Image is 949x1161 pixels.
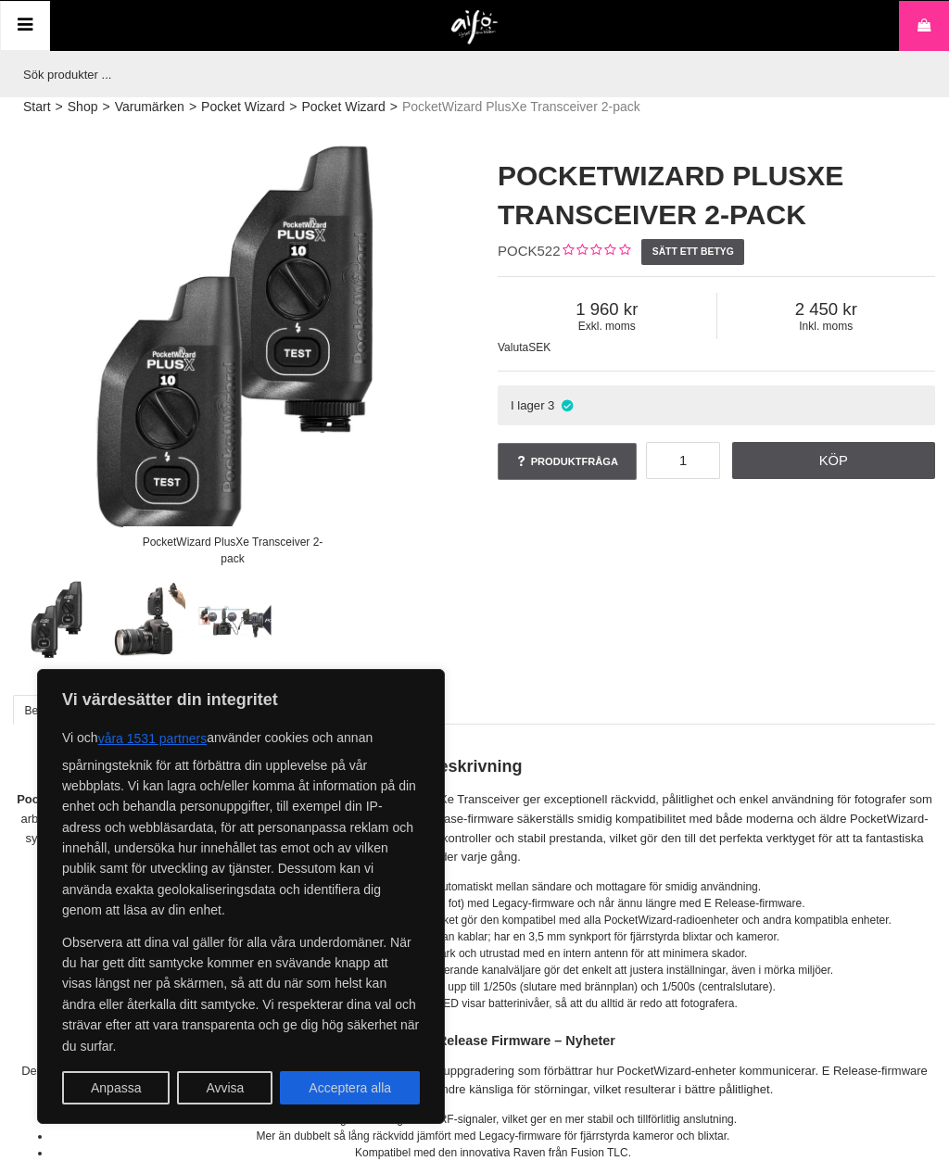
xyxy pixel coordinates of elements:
[402,97,640,117] span: PocketWizard PlusXe Transceiver 2-pack
[115,97,184,117] a: Varumärken
[62,1071,170,1104] button: Anpassa
[51,945,935,962] li: – Kompakt, slitstark och utrustad med en intern antenn för att minimera skador.
[14,755,935,778] h2: Beskrivning
[123,526,342,575] div: PocketWizard PlusXe Transceiver 2-pack
[498,443,637,480] a: Produktfråga
[177,1071,272,1104] button: Avvisa
[51,878,935,895] li: – Växlar automatiskt mellan sändare och mottagare för smidig användning.
[14,1062,935,1101] p: Detta är mer än en vanlig firmwareuppdatering – det är en omfattande protokolluppgradering som fö...
[23,97,51,117] a: Start
[56,97,63,117] span: >
[498,299,716,320] span: 1 960
[51,1144,935,1161] li: Kompatibel med den innovativa Raven från Fusion TLC.
[68,97,98,117] a: Shop
[302,97,386,117] a: Pocket Wizard
[559,398,575,412] i: I lager
[390,97,398,117] span: >
[37,669,445,1124] div: Vi värdesätter din integritet
[51,1111,935,1128] li: Övervinner störningar från omgivande RF-signaler, vilket ger en mer stabil och tillförlitlig ansl...
[105,580,186,662] img: Fjärrutlös kamera
[528,341,550,354] span: SEK
[641,239,744,265] a: Sätt ett betyg
[451,10,499,45] img: logo.png
[16,580,97,662] img: PocketWizard PlusXe Transceiver 2-pack
[62,932,420,1056] p: Observera att dina val gäller för alla våra underdomäner. När du har gett ditt samtycke kommer en...
[51,928,935,945] li: – Fästs i kamerans blixtsko utan kablar; har en 3,5 mm synkport för fjärrstyrda blixtar och kameror.
[51,978,935,995] li: – Stödjer upp till 1/250s (slutare med brännplan) och 1/500s (centralslutare).
[280,1071,420,1104] button: Acceptera alla
[51,895,935,912] li: – Fungerar upp till 500 meter (1 600 fot) med Legacy-firmware och når ännu längre med E Release-f...
[561,242,630,261] div: Kundbetyg: 0
[14,1031,935,1050] h4: PocketWizard E Release Firmware – Nyheter
[498,341,528,354] span: Valuta
[13,695,94,725] a: Beskrivning
[51,912,935,928] li: – Stödjer både Legacy- och E Release-firmware, vilket gör den kompatibel med alla PocketWizard-ra...
[98,722,208,755] button: våra 1531 partners
[194,580,275,662] img: Auto-relay funktion, fjärrutlös kamera och blixt
[511,398,545,412] span: I lager
[717,320,936,333] span: Inkl. moms
[51,962,935,978] li: – Bakgrundsbelyst, roterande kanalväljare gör det enkelt att justera inställningar, även i mörka ...
[289,97,297,117] span: >
[498,320,716,333] span: Exkl. moms
[102,97,109,117] span: >
[717,299,936,320] span: 2 450
[498,243,561,259] span: POCK522
[51,995,935,1012] li: – En trefärgad LED visar batterinivåer, så att du alltid är redo att fotografera.
[62,688,420,711] p: Vi värdesätter din integritet
[62,722,420,921] p: Vi och använder cookies och annan spårningsteknik för att förbättra din upplevelse på vår webbpla...
[189,97,196,117] span: >
[498,157,935,234] h1: PocketWizard PlusXe Transceiver 2-pack
[14,51,926,97] input: Sök produkter ...
[14,790,935,867] p: . PocketWizard PlusXe Transceiver ger exceptionell räckvidd, pålitlighet och enkel användning för...
[548,398,554,412] span: 3
[51,1128,935,1144] li: Mer än dubbelt så lång räckvidd jämfört med Legacy-firmware för fjärrstyrda kameror och blixtar.
[732,442,936,479] a: Köp
[17,792,331,806] strong: PocketWizard PlusXe Transceiver fjärrutlösare, 2- pack
[201,97,285,117] a: Pocket Wizard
